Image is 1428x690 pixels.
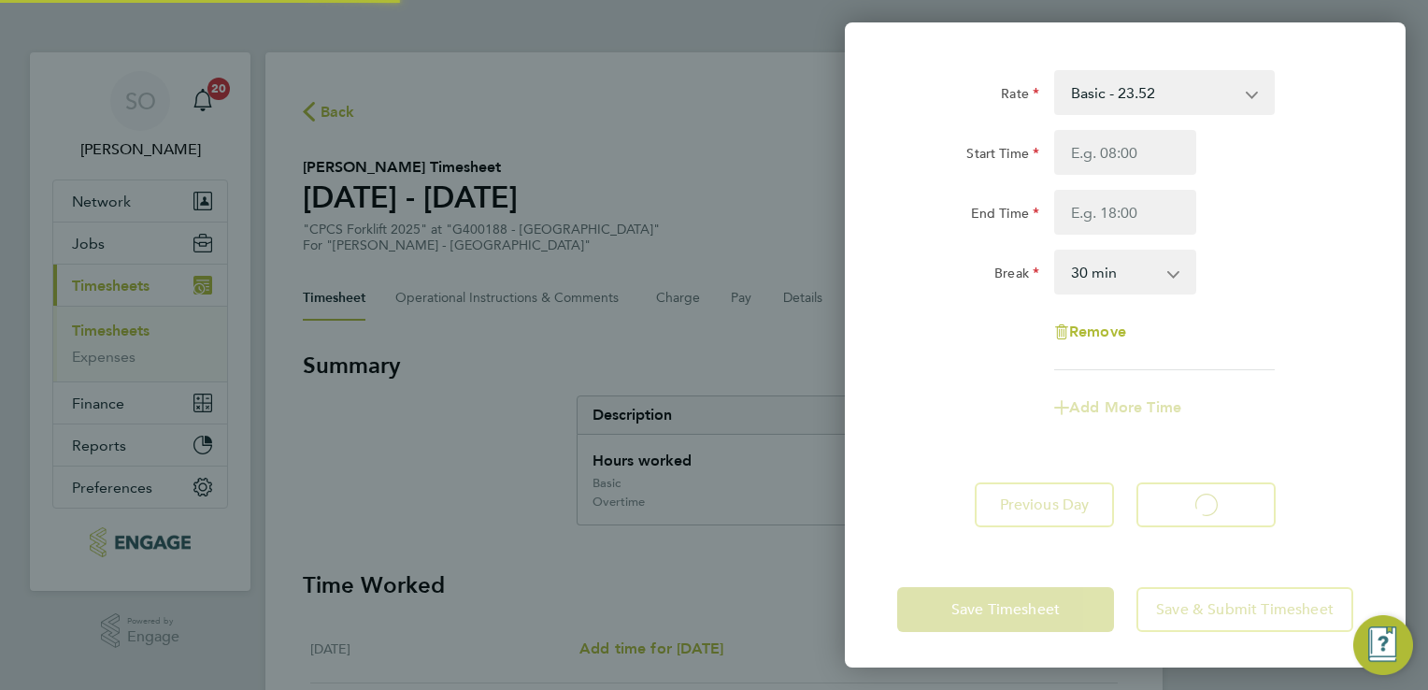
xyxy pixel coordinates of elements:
label: Rate [1001,85,1039,108]
label: Start Time [966,145,1039,167]
label: Break [994,265,1039,287]
input: E.g. 08:00 [1054,130,1196,175]
button: Engage Resource Center [1353,615,1413,675]
button: Remove [1054,324,1126,339]
span: Remove [1069,323,1126,340]
label: End Time [971,205,1039,227]
input: E.g. 18:00 [1054,190,1196,235]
